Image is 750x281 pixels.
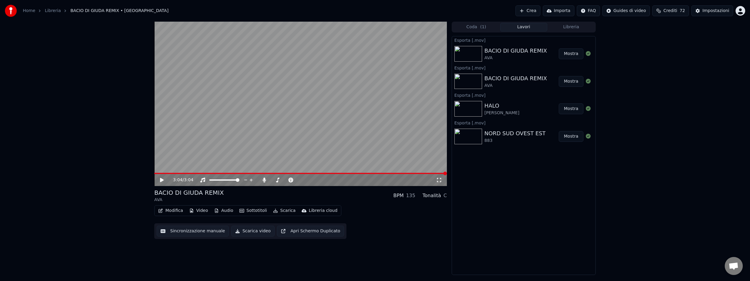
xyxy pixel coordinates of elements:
button: Sottotitoli [237,206,269,215]
div: Esporta [.mov] [452,36,595,44]
a: Home [23,8,35,14]
button: FAQ [577,5,600,16]
img: youka [5,5,17,17]
div: Esporta [.mov] [452,64,595,71]
button: Mostra [559,131,583,142]
div: AVA [484,55,547,61]
button: Crediti72 [652,5,689,16]
button: Scarica [271,206,298,215]
nav: breadcrumb [23,8,168,14]
button: Mostra [559,76,583,87]
div: BACIO DI GIUDA REMIX [484,47,547,55]
div: BACIO DI GIUDA REMIX [484,74,547,83]
div: AVA [484,83,547,89]
button: Lavori [500,23,548,32]
button: Audio [212,206,236,215]
div: BPM [393,192,404,199]
span: BACIO DI GIUDA REMIX • [GEOGRAPHIC_DATA] [70,8,168,14]
button: Guides di video [602,5,650,16]
a: Libreria [45,8,61,14]
div: AVA [154,197,224,203]
div: 883 [484,138,546,144]
button: Mostra [559,103,583,114]
div: HALO [484,102,519,110]
div: [PERSON_NAME] [484,110,519,116]
button: Apri Schermo Duplicato [277,226,344,237]
span: ( 1 ) [480,24,486,30]
button: Mostra [559,48,583,59]
div: Esporta [.mov] [452,119,595,126]
span: Crediti [663,8,677,14]
button: Libreria [547,23,595,32]
button: Impostazioni [691,5,733,16]
button: Coda [453,23,500,32]
div: NORD SUD OVEST EST [484,129,546,138]
div: Tonalità [423,192,441,199]
span: 72 [680,8,685,14]
div: 135 [406,192,415,199]
button: Video [187,206,211,215]
button: Scarica video [231,226,275,237]
div: C [444,192,447,199]
button: Importa [543,5,574,16]
div: Libreria cloud [309,208,337,214]
a: Aprire la chat [725,257,743,275]
div: Impostazioni [702,8,729,14]
div: BACIO DI GIUDA REMIX [154,188,224,197]
div: / [173,177,188,183]
button: Crea [515,5,540,16]
span: 3:04 [173,177,183,183]
button: Modifica [156,206,186,215]
span: 3:04 [184,177,193,183]
div: Esporta [.mov] [452,91,595,99]
button: Sincronizzazione manuale [157,226,229,237]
